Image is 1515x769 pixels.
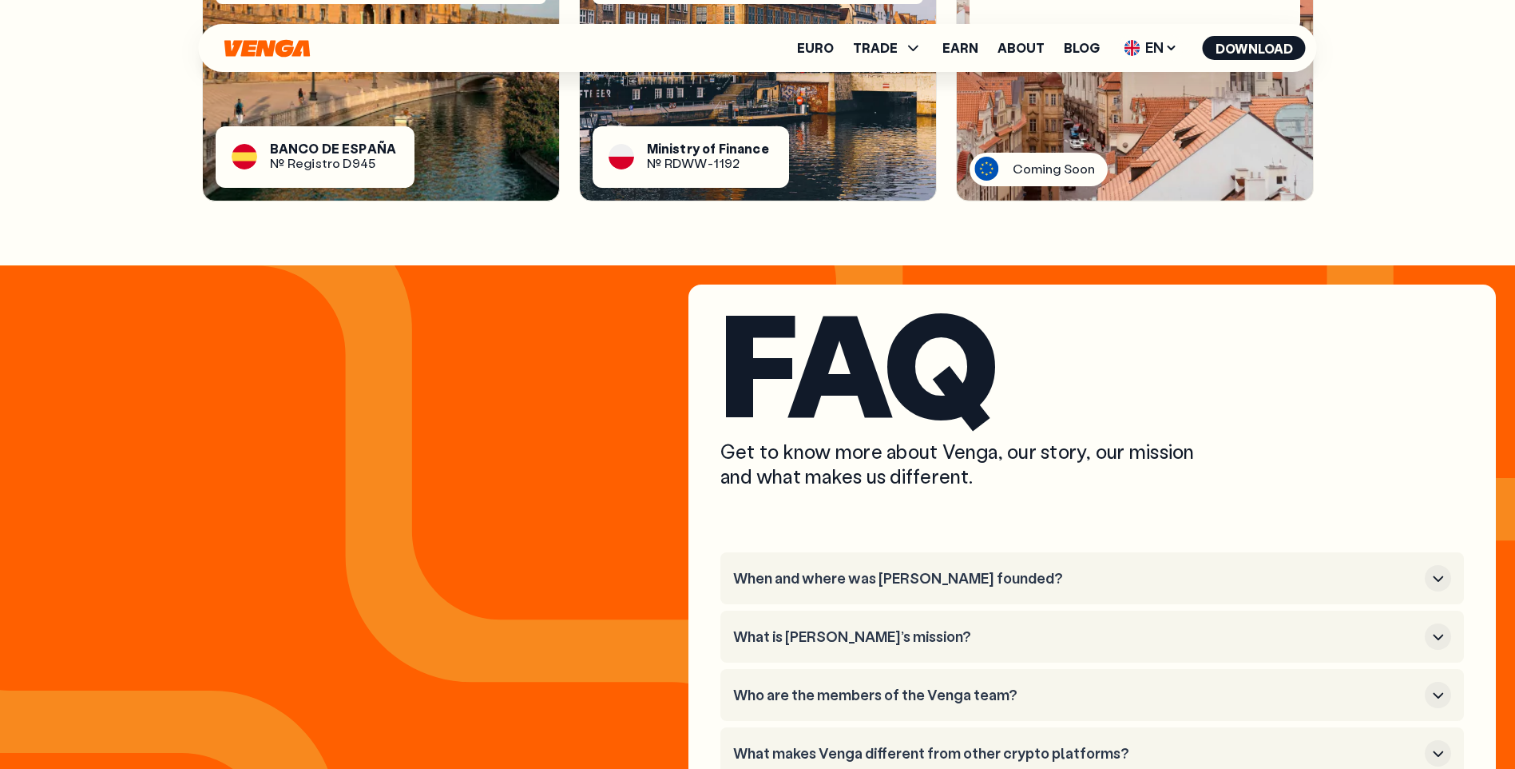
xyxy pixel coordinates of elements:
[1064,42,1100,54] a: Blog
[295,155,303,172] span: e
[352,155,360,172] span: 9
[733,687,1418,704] h3: Who are the members of the Venga team?
[332,155,340,172] span: o
[942,42,978,54] a: Earn
[729,142,737,155] span: n
[733,624,1451,650] button: What is [PERSON_NAME]’s mission?
[322,155,327,172] span: t
[308,142,319,155] span: O
[661,142,669,155] span: n
[669,142,672,155] span: i
[694,155,707,172] span: W
[1119,35,1184,61] span: EN
[288,142,298,155] span: N
[647,155,662,172] span: №
[658,142,661,155] span: i
[687,142,692,155] span: r
[387,142,396,155] span: A
[733,628,1418,646] h3: What is [PERSON_NAME]’s mission?
[733,682,1451,708] button: Who are the members of the Venga team?
[720,439,1208,488] p: Get to know more about Venga, our story, our mission and what makes us different.
[647,142,658,155] span: M
[1013,161,1096,177] div: Coming Soon
[853,42,898,54] span: TRADE
[752,142,760,155] span: c
[672,142,680,155] span: s
[733,740,1451,767] button: What makes Venga different from other crypto platforms?
[377,142,387,155] span: Ñ
[367,142,377,155] span: A
[761,142,769,155] span: e
[359,142,367,155] span: P
[303,155,311,172] span: g
[710,142,716,155] span: f
[343,155,351,172] span: D
[733,565,1451,592] button: When and where was [PERSON_NAME] founded?
[797,42,834,54] a: Euro
[1203,36,1306,60] button: Download
[270,142,279,155] span: B
[719,142,726,155] span: F
[708,155,713,172] span: -
[997,42,1045,54] a: About
[322,142,331,155] span: D
[1124,40,1140,56] img: flag-uk
[360,155,368,172] span: 4
[733,745,1418,763] h3: What makes Venga different from other crypto platforms?
[350,142,359,155] span: S
[315,155,322,172] span: s
[732,155,740,172] span: 2
[692,142,700,155] span: y
[664,155,672,172] span: R
[726,142,729,155] span: i
[713,155,719,172] span: 1
[719,155,724,172] span: 1
[720,301,1464,423] h2: FAQ
[724,155,732,172] span: 9
[681,155,694,172] span: W
[232,144,257,169] img: flag-es
[680,142,686,155] span: t
[737,142,744,155] span: a
[672,155,681,172] span: D
[853,38,923,58] span: TRADE
[298,142,308,155] span: C
[270,155,285,172] span: №
[368,155,375,172] span: 5
[288,155,295,172] span: R
[744,142,752,155] span: n
[311,155,315,172] span: i
[702,142,710,155] span: o
[342,142,350,155] span: E
[331,142,339,155] span: E
[223,39,312,58] svg: Home
[609,144,634,169] img: flag-pl
[327,155,332,172] span: r
[279,142,288,155] span: A
[733,570,1418,588] h3: When and where was [PERSON_NAME] founded?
